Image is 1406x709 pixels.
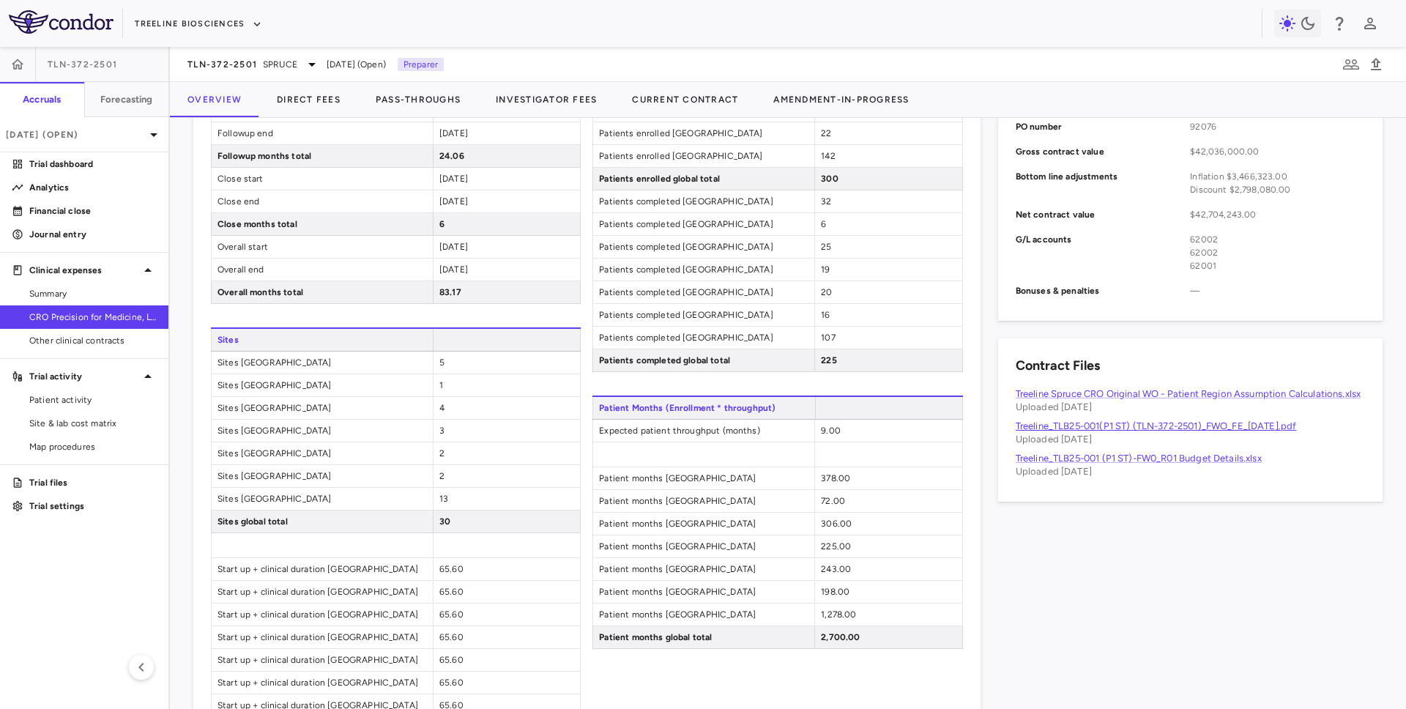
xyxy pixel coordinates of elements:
[212,420,433,442] span: Sites [GEOGRAPHIC_DATA]
[593,349,814,371] span: Patients completed global total
[1190,208,1365,221] span: $42,704,243.00
[29,440,157,453] span: Map procedures
[1190,259,1365,272] div: 62001
[29,264,139,277] p: Clinical expenses
[439,609,464,620] span: 65.60
[439,678,464,688] span: 65.60
[1016,388,1361,399] a: Treeline Spruce CRO Original WO - Patient Region Assumption Calculations.xlsx
[1016,356,1100,376] h6: Contract Files
[592,397,814,419] span: Patient Months (Enrollment * throughput)
[439,264,468,275] span: [DATE]
[593,420,814,442] span: Expected patient throughput (months)
[327,58,386,71] span: [DATE] (Open)
[212,442,433,464] span: Sites [GEOGRAPHIC_DATA]
[1190,120,1365,133] span: 92076
[821,564,851,574] span: 243.00
[821,196,831,207] span: 32
[439,128,468,138] span: [DATE]
[439,632,464,642] span: 65.60
[439,471,445,481] span: 2
[1190,284,1365,297] span: —
[212,649,433,671] span: Start up + clinical duration [GEOGRAPHIC_DATA]
[439,655,464,665] span: 65.60
[821,151,835,161] span: 142
[593,168,814,190] span: Patients enrolled global total
[1016,453,1262,464] a: Treeline_TLB25-001 (P1 ST)-FW0_R01 Budget Details.xlsx
[821,355,836,365] span: 225
[212,374,433,396] span: Sites [GEOGRAPHIC_DATA]
[439,587,464,597] span: 65.60
[1190,246,1365,259] div: 62002
[1016,284,1191,297] p: Bonuses & penalties
[29,500,157,513] p: Trial settings
[212,626,433,648] span: Start up + clinical duration [GEOGRAPHIC_DATA]
[187,59,257,70] span: TLN-372-2501
[593,281,814,303] span: Patients completed [GEOGRAPHIC_DATA]
[439,174,468,184] span: [DATE]
[821,333,835,343] span: 107
[212,168,433,190] span: Close start
[821,609,856,620] span: 1,278.00
[756,82,926,117] button: Amendment-In-Progress
[212,213,433,235] span: Close months total
[593,513,814,535] span: Patient months [GEOGRAPHIC_DATA]
[821,219,826,229] span: 6
[821,426,841,436] span: 9.00
[593,327,814,349] span: Patients completed [GEOGRAPHIC_DATA]
[614,82,756,117] button: Current Contract
[29,417,157,430] span: Site & lab cost matrix
[593,304,814,326] span: Patients completed [GEOGRAPHIC_DATA]
[212,190,433,212] span: Close end
[821,264,830,275] span: 19
[821,587,849,597] span: 198.00
[212,397,433,419] span: Sites [GEOGRAPHIC_DATA]
[212,511,433,532] span: Sites global total
[593,145,814,167] span: Patients enrolled [GEOGRAPHIC_DATA]
[439,151,464,161] span: 24.06
[23,93,61,106] h6: Accruals
[821,310,830,320] span: 16
[212,122,433,144] span: Followup end
[439,403,445,413] span: 4
[593,626,814,648] span: Patient months global total
[358,82,478,117] button: Pass-Throughs
[821,174,838,184] span: 300
[29,370,139,383] p: Trial activity
[398,58,444,71] p: Preparer
[821,473,850,483] span: 378.00
[821,242,831,252] span: 25
[1190,183,1365,196] div: Discount $2,798,080.00
[29,157,157,171] p: Trial dashboard
[29,311,157,324] span: CRO Precision for Medicine, LLC
[593,236,814,258] span: Patients completed [GEOGRAPHIC_DATA]
[212,259,433,281] span: Overall end
[212,672,433,694] span: Start up + clinical duration [GEOGRAPHIC_DATA]
[1016,208,1191,221] p: Net contract value
[593,535,814,557] span: Patient months [GEOGRAPHIC_DATA]
[439,380,443,390] span: 1
[212,581,433,603] span: Start up + clinical duration [GEOGRAPHIC_DATA]
[593,122,814,144] span: Patients enrolled [GEOGRAPHIC_DATA]
[211,329,433,351] span: Sites
[170,82,259,117] button: Overview
[439,448,445,459] span: 2
[821,496,845,506] span: 72.00
[439,426,445,436] span: 3
[1016,433,1365,446] p: Uploaded [DATE]
[593,259,814,281] span: Patients completed [GEOGRAPHIC_DATA]
[212,558,433,580] span: Start up + clinical duration [GEOGRAPHIC_DATA]
[821,632,860,642] span: 2,700.00
[593,213,814,235] span: Patients completed [GEOGRAPHIC_DATA]
[1190,233,1365,246] div: 62002
[48,59,117,70] span: TLN-372-2501
[439,287,461,297] span: 83.17
[593,490,814,512] span: Patient months [GEOGRAPHIC_DATA]
[593,581,814,603] span: Patient months [GEOGRAPHIC_DATA]
[478,82,614,117] button: Investigator Fees
[212,145,433,167] span: Followup months total
[29,204,157,218] p: Financial close
[439,357,445,368] span: 5
[1016,145,1191,158] p: Gross contract value
[1190,170,1365,183] div: Inflation $3,466,323.00
[1016,120,1191,133] p: PO number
